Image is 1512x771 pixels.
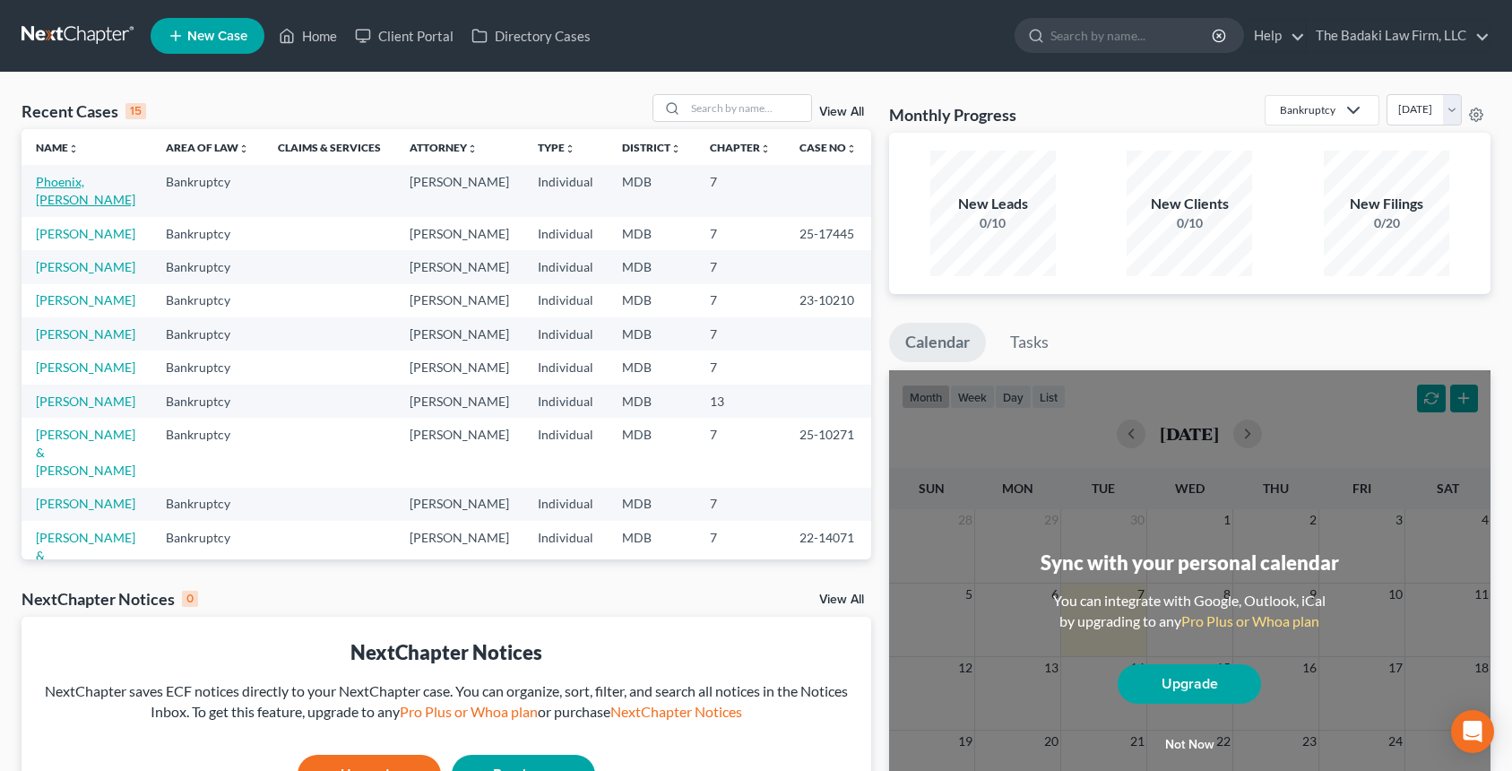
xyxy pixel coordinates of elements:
[1046,591,1333,632] div: You can integrate with Google, Outlook, iCal by upgrading to any
[36,394,135,409] a: [PERSON_NAME]
[696,217,785,250] td: 7
[151,521,264,590] td: Bankruptcy
[36,638,857,666] div: NextChapter Notices
[151,250,264,283] td: Bankruptcy
[182,591,198,607] div: 0
[994,323,1065,362] a: Tasks
[151,488,264,521] td: Bankruptcy
[785,418,871,487] td: 25-10271
[1451,710,1494,753] div: Open Intercom Messenger
[125,103,146,119] div: 15
[22,100,146,122] div: Recent Cases
[608,317,696,351] td: MDB
[400,703,538,720] a: Pro Plus or Whoa plan
[696,317,785,351] td: 7
[462,20,600,52] a: Directory Cases
[36,326,135,342] a: [PERSON_NAME]
[1307,20,1490,52] a: The Badaki Law Firm, LLC
[151,284,264,317] td: Bankruptcy
[523,418,608,487] td: Individual
[670,143,681,154] i: unfold_more
[930,194,1056,214] div: New Leads
[187,30,247,43] span: New Case
[151,217,264,250] td: Bankruptcy
[151,418,264,487] td: Bankruptcy
[565,143,575,154] i: unfold_more
[696,418,785,487] td: 7
[36,259,135,274] a: [PERSON_NAME]
[696,488,785,521] td: 7
[1118,664,1261,704] a: Upgrade
[36,174,135,207] a: Phoenix, [PERSON_NAME]
[264,129,395,165] th: Claims & Services
[22,588,198,610] div: NextChapter Notices
[36,530,135,581] a: [PERSON_NAME] & [PERSON_NAME]
[686,95,811,121] input: Search by name...
[785,521,871,590] td: 22-14071
[1127,214,1252,232] div: 0/10
[395,317,523,351] td: [PERSON_NAME]
[36,427,135,478] a: [PERSON_NAME] & [PERSON_NAME]
[151,351,264,384] td: Bankruptcy
[608,488,696,521] td: MDB
[36,141,79,154] a: Nameunfold_more
[1118,727,1261,763] button: Not now
[523,351,608,384] td: Individual
[696,521,785,590] td: 7
[523,488,608,521] td: Individual
[166,141,249,154] a: Area of Lawunfold_more
[608,217,696,250] td: MDB
[889,104,1016,126] h3: Monthly Progress
[610,703,742,720] a: NextChapter Notices
[1127,194,1252,214] div: New Clients
[410,141,478,154] a: Attorneyunfold_more
[523,521,608,590] td: Individual
[608,418,696,487] td: MDB
[395,418,523,487] td: [PERSON_NAME]
[1050,19,1214,52] input: Search by name...
[523,165,608,216] td: Individual
[523,284,608,317] td: Individual
[819,593,864,606] a: View All
[889,323,986,362] a: Calendar
[1280,102,1335,117] div: Bankruptcy
[523,385,608,418] td: Individual
[270,20,346,52] a: Home
[1181,612,1319,629] a: Pro Plus or Whoa plan
[785,284,871,317] td: 23-10210
[819,106,864,118] a: View All
[608,250,696,283] td: MDB
[36,360,135,375] a: [PERSON_NAME]
[36,226,135,241] a: [PERSON_NAME]
[1324,214,1449,232] div: 0/20
[395,165,523,216] td: [PERSON_NAME]
[930,214,1056,232] div: 0/10
[622,141,681,154] a: Districtunfold_more
[696,385,785,418] td: 13
[696,284,785,317] td: 7
[608,165,696,216] td: MDB
[36,496,135,511] a: [PERSON_NAME]
[696,351,785,384] td: 7
[608,284,696,317] td: MDB
[523,250,608,283] td: Individual
[346,20,462,52] a: Client Portal
[36,292,135,308] a: [PERSON_NAME]
[760,143,771,154] i: unfold_more
[36,681,857,723] div: NextChapter saves ECF notices directly to your NextChapter case. You can organize, sort, filter, ...
[696,250,785,283] td: 7
[395,488,523,521] td: [PERSON_NAME]
[608,521,696,590] td: MDB
[608,385,696,418] td: MDB
[395,521,523,590] td: [PERSON_NAME]
[1041,549,1339,576] div: Sync with your personal calendar
[151,165,264,216] td: Bankruptcy
[151,385,264,418] td: Bankruptcy
[238,143,249,154] i: unfold_more
[846,143,857,154] i: unfold_more
[151,317,264,351] td: Bankruptcy
[68,143,79,154] i: unfold_more
[395,284,523,317] td: [PERSON_NAME]
[523,217,608,250] td: Individual
[1245,20,1305,52] a: Help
